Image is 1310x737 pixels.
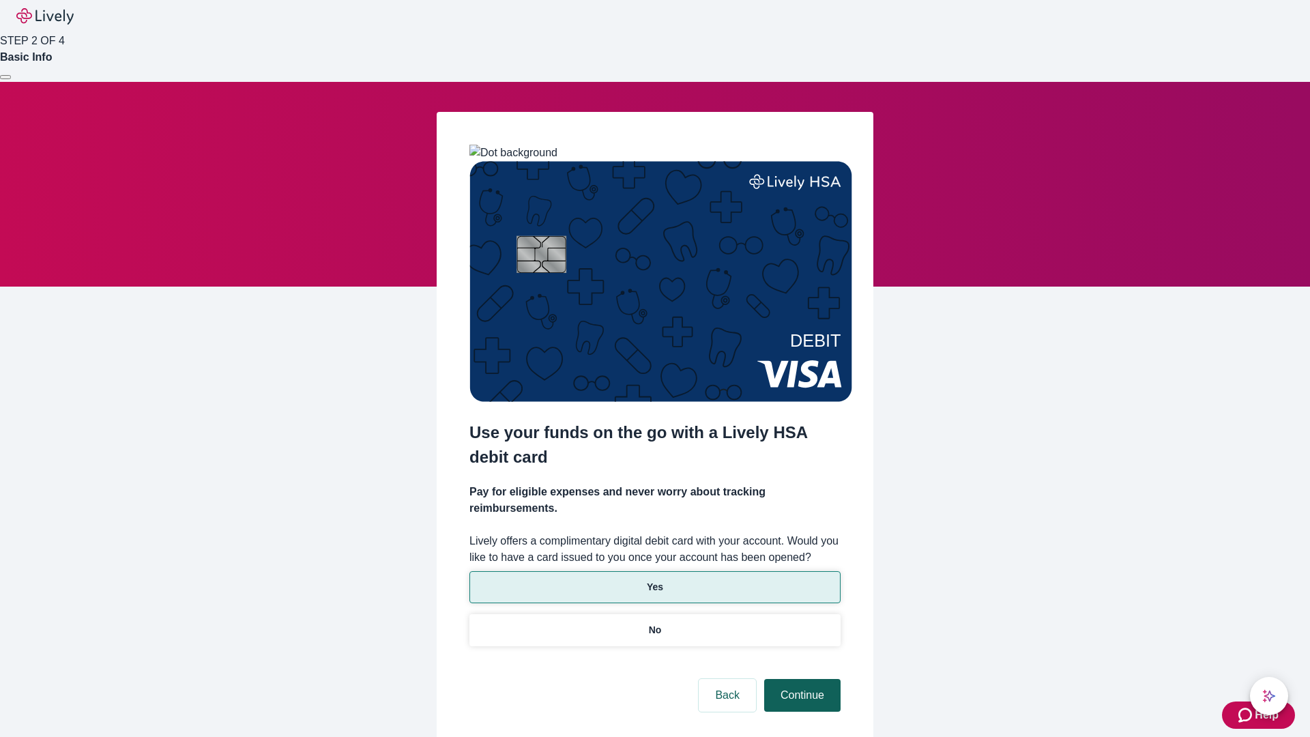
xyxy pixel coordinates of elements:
button: Zendesk support iconHelp [1222,702,1295,729]
p: No [649,623,662,637]
svg: Zendesk support icon [1238,707,1255,723]
p: Yes [647,580,663,594]
h4: Pay for eligible expenses and never worry about tracking reimbursements. [469,484,841,517]
img: Lively [16,8,74,25]
img: Dot background [469,145,557,161]
img: Debit card [469,161,852,402]
h2: Use your funds on the go with a Lively HSA debit card [469,420,841,469]
button: Back [699,679,756,712]
label: Lively offers a complimentary digital debit card with your account. Would you like to have a card... [469,533,841,566]
button: No [469,614,841,646]
button: Yes [469,571,841,603]
svg: Lively AI Assistant [1262,689,1276,703]
button: Continue [764,679,841,712]
span: Help [1255,707,1279,723]
button: chat [1250,677,1288,715]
